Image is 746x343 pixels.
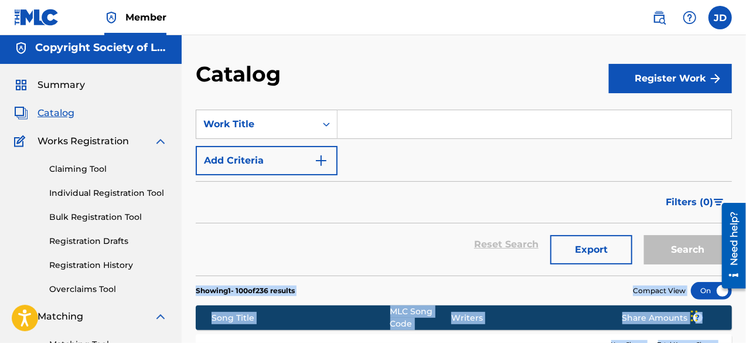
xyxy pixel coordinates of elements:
[38,134,129,148] span: Works Registration
[708,6,732,29] div: User Menu
[154,134,168,148] img: expand
[14,9,59,26] img: MLC Logo
[14,78,28,92] img: Summary
[14,134,29,148] img: Works Registration
[622,312,703,324] span: Share Amounts
[196,146,338,175] button: Add Criteria
[38,78,85,92] span: Summary
[687,287,746,343] iframe: Chat Widget
[659,188,732,217] button: Filters (0)
[196,110,732,276] form: Search Form
[212,312,390,324] div: Song Title
[14,106,74,120] a: CatalogCatalog
[683,11,697,25] img: help
[666,195,713,209] span: Filters ( 0 )
[678,6,701,29] div: Help
[550,235,632,264] button: Export
[708,72,723,86] img: f7272a7cc735f4ea7f67.svg
[35,41,168,55] h5: Copyright Society of Liberia (COSOL)
[14,78,85,92] a: SummarySummary
[633,286,686,296] span: Compact View
[648,6,671,29] a: Public Search
[154,310,168,324] img: expand
[314,154,328,168] img: 9d2ae6d4665cec9f34b9.svg
[652,11,666,25] img: search
[196,286,295,296] p: Showing 1 - 100 of 236 results
[49,211,168,223] a: Bulk Registration Tool
[49,283,168,296] a: Overclaims Tool
[451,312,604,324] div: Writers
[49,259,168,271] a: Registration History
[104,11,118,25] img: Top Rightsholder
[38,106,74,120] span: Catalog
[196,61,287,87] h2: Catalog
[38,310,83,324] span: Matching
[125,11,166,24] span: Member
[14,41,28,55] img: Accounts
[49,187,168,199] a: Individual Registration Tool
[390,305,451,330] div: MLC Song Code
[713,199,746,293] iframe: Resource Center
[691,298,698,334] div: Drag
[49,163,168,175] a: Claiming Tool
[609,64,732,93] button: Register Work
[49,235,168,247] a: Registration Drafts
[203,117,309,131] div: Work Title
[14,106,28,120] img: Catalog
